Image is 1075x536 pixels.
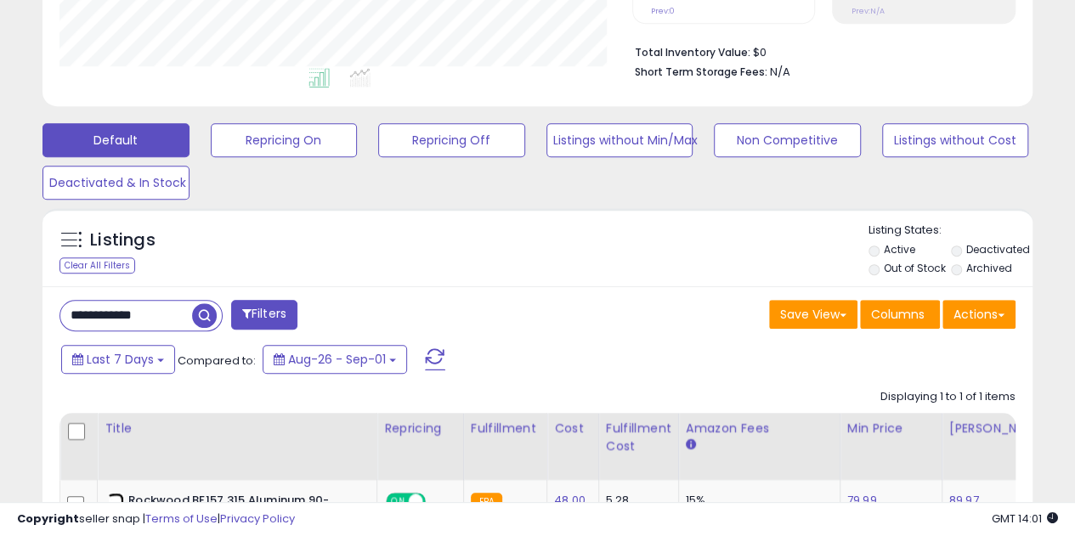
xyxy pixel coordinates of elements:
label: Deactivated [966,242,1030,257]
div: Cost [554,420,591,437]
button: Save View [769,300,857,329]
button: Repricing On [211,123,358,157]
a: Terms of Use [145,511,218,527]
button: Columns [860,300,940,329]
button: Non Competitive [714,123,861,157]
span: 2025-09-9 14:01 GMT [992,511,1058,527]
label: Archived [966,261,1012,275]
div: Title [105,420,370,437]
div: seller snap | | [17,511,295,528]
div: [PERSON_NAME] [949,420,1050,437]
span: Aug-26 - Sep-01 [288,351,386,368]
b: Total Inventory Value: [635,45,750,59]
button: Actions [942,300,1016,329]
button: Default [42,123,190,157]
strong: Copyright [17,511,79,527]
button: Aug-26 - Sep-01 [263,345,407,374]
span: Compared to: [178,353,256,369]
div: Clear All Filters [59,257,135,274]
span: N/A [770,64,790,80]
li: $0 [635,41,1003,61]
b: Short Term Storage Fees: [635,65,767,79]
div: Fulfillment Cost [606,420,671,455]
small: Amazon Fees. [686,437,696,453]
p: Listing States: [868,223,1033,239]
div: Displaying 1 to 1 of 1 items [880,389,1016,405]
button: Listings without Cost [882,123,1029,157]
div: Min Price [847,420,935,437]
small: Prev: N/A [851,6,884,16]
h5: Listings [90,229,156,252]
a: Privacy Policy [220,511,295,527]
label: Active [883,242,914,257]
small: Prev: 0 [651,6,675,16]
div: Repricing [384,420,456,437]
label: Out of Stock [883,261,945,275]
button: Listings without Min/Max [546,123,693,157]
span: Last 7 Days [87,351,154,368]
button: Deactivated & In Stock [42,166,190,200]
button: Repricing Off [378,123,525,157]
button: Last 7 Days [61,345,175,374]
span: Columns [871,306,925,323]
div: Amazon Fees [686,420,833,437]
button: Filters [231,300,297,330]
div: Fulfillment [471,420,540,437]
